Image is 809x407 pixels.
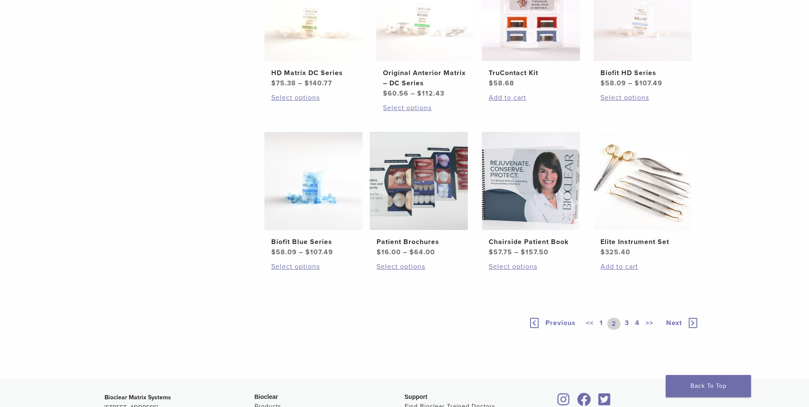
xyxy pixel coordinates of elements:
[271,237,356,247] h2: Biofit Blue Series
[481,132,581,257] a: Chairside Patient BookChairside Patient Book
[417,89,422,98] span: $
[104,394,171,401] strong: Bioclear Matrix Systems
[369,132,469,257] a: Patient BrochuresPatient Brochures
[383,89,409,98] bdi: 60.56
[666,319,682,327] span: Next
[521,248,548,256] bdi: 157.50
[545,319,576,327] span: Previous
[489,237,573,247] h2: Chairside Patient Book
[271,79,296,87] bdi: 75.38
[271,79,276,87] span: $
[584,318,595,330] a: <<
[600,93,685,103] a: Select options for “Biofit HD Series”
[305,248,333,256] bdi: 107.49
[255,393,278,400] span: Bioclear
[635,79,639,87] span: $
[409,248,414,256] span: $
[489,93,573,103] a: Add to cart: “TruContact Kit”
[623,318,631,330] a: 3
[299,248,303,256] span: –
[607,318,621,330] a: 2
[377,262,461,272] a: Select options for “Patient Brochures”
[593,132,693,257] a: Elite Instrument SetElite Instrument Set $325.40
[304,79,332,87] bdi: 140.77
[600,262,685,272] a: Add to cart: “Elite Instrument Set”
[377,237,461,247] h2: Patient Brochures
[635,79,662,87] bdi: 107.49
[271,68,356,78] h2: HD Matrix DC Series
[271,262,356,272] a: Select options for “Biofit Blue Series”
[600,79,605,87] span: $
[594,132,692,230] img: Elite Instrument Set
[555,398,573,407] a: Bioclear
[271,93,356,103] a: Select options for “HD Matrix DC Series”
[370,132,468,230] img: Patient Brochures
[489,68,573,78] h2: TruContact Kit
[482,132,580,230] img: Chairside Patient Book
[489,262,573,272] a: Select options for “Chairside Patient Book”
[298,79,302,87] span: –
[489,79,514,87] bdi: 58.68
[305,248,310,256] span: $
[633,318,641,330] a: 4
[409,248,435,256] bdi: 64.00
[600,248,630,256] bdi: 325.40
[514,248,519,256] span: –
[574,398,594,407] a: Bioclear
[271,248,276,256] span: $
[411,89,415,98] span: –
[596,398,614,407] a: Bioclear
[628,79,632,87] span: –
[521,248,525,256] span: $
[403,248,407,256] span: –
[598,318,605,330] a: 1
[417,89,444,98] bdi: 112.43
[264,132,362,230] img: Biofit Blue Series
[600,248,605,256] span: $
[264,132,363,257] a: Biofit Blue SeriesBiofit Blue Series
[644,318,655,330] a: >>
[304,79,309,87] span: $
[489,248,493,256] span: $
[271,248,297,256] bdi: 58.09
[666,375,751,397] a: Back To Top
[489,248,512,256] bdi: 57.75
[489,79,493,87] span: $
[383,103,467,113] a: Select options for “Original Anterior Matrix - DC Series”
[377,248,381,256] span: $
[600,68,685,78] h2: Biofit HD Series
[405,393,428,400] span: Support
[377,248,401,256] bdi: 16.00
[600,237,685,247] h2: Elite Instrument Set
[383,68,467,88] h2: Original Anterior Matrix – DC Series
[383,89,388,98] span: $
[600,79,626,87] bdi: 58.09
